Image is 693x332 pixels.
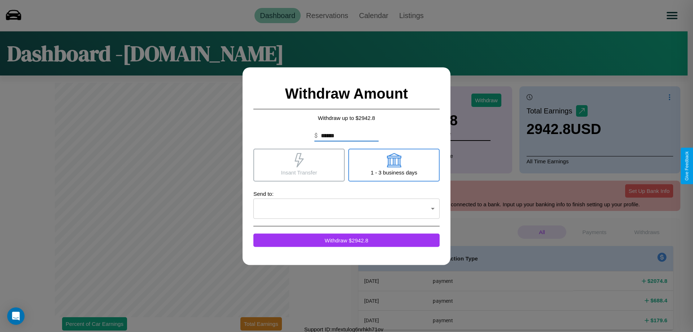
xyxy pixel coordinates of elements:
[253,78,440,109] h2: Withdraw Amount
[253,233,440,247] button: Withdraw $2942.8
[253,113,440,122] p: Withdraw up to $ 2942.8
[371,167,417,177] p: 1 - 3 business days
[281,167,317,177] p: Insant Transfer
[253,189,440,198] p: Send to:
[684,151,689,181] div: Give Feedback
[314,131,318,140] p: $
[7,307,25,325] div: Open Intercom Messenger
